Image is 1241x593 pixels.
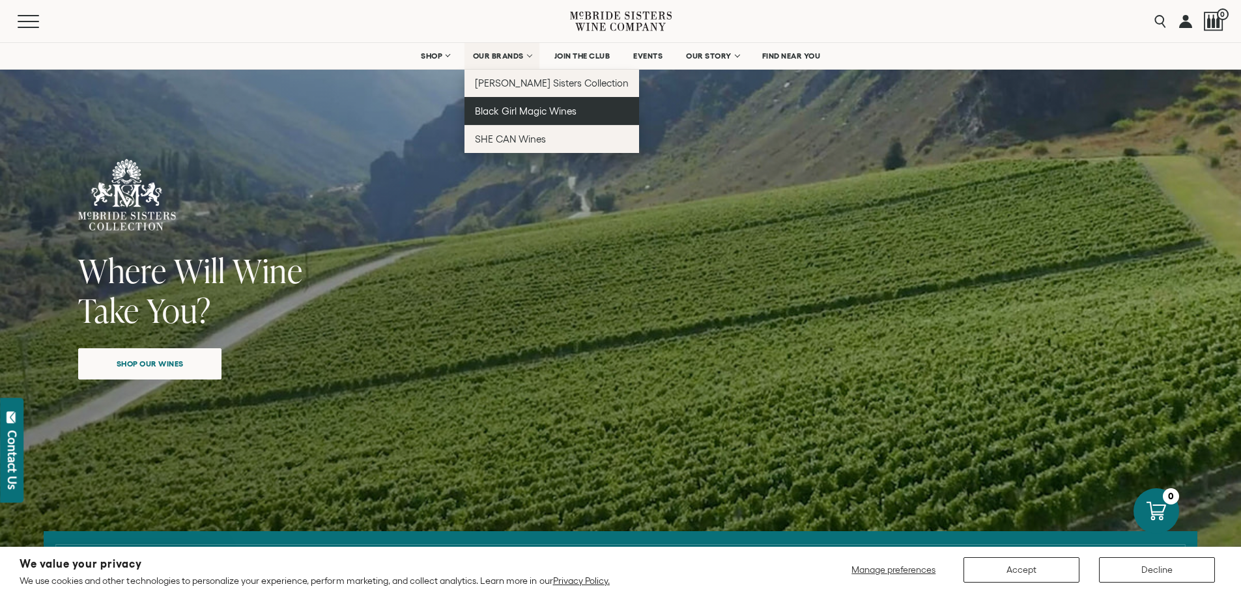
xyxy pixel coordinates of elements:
span: You? [147,288,211,333]
p: We use cookies and other technologies to personalize your experience, perform marketing, and coll... [20,575,610,586]
span: JOIN THE CLUB [554,51,610,61]
span: 0 [1217,8,1229,20]
button: Accept [963,557,1079,583]
span: Black Girl Magic Wines [475,105,577,117]
span: Will [174,248,225,293]
div: 0 [1163,488,1179,504]
a: Black Girl Magic Wines [464,97,640,125]
span: SHOP [421,51,443,61]
span: [PERSON_NAME] Sisters Collection [475,77,629,89]
a: SHOP [412,43,458,69]
span: OUR STORY [686,51,732,61]
span: SHE CAN Wines [475,133,546,145]
button: Decline [1099,557,1215,583]
a: EVENTS [625,43,671,69]
span: Shop our wines [94,351,207,376]
span: FIND NEAR YOU [762,51,821,61]
span: EVENTS [633,51,663,61]
a: Privacy Policy. [553,575,610,586]
div: Contact Us [6,430,19,490]
a: JOIN THE CLUB [546,43,619,69]
a: [PERSON_NAME] Sisters Collection [464,69,640,97]
button: Manage preferences [844,557,944,583]
span: OUR BRANDS [473,51,524,61]
a: SHE CAN Wines [464,125,640,153]
span: Where [78,248,167,293]
h2: We value your privacy [20,559,610,570]
a: OUR STORY [678,43,747,69]
span: Manage preferences [851,564,935,575]
button: Mobile Menu Trigger [18,15,64,28]
a: Shop our wines [78,348,221,379]
span: Wine [233,248,303,293]
span: Take [78,288,139,333]
a: FIND NEAR YOU [754,43,829,69]
a: OUR BRANDS [464,43,539,69]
